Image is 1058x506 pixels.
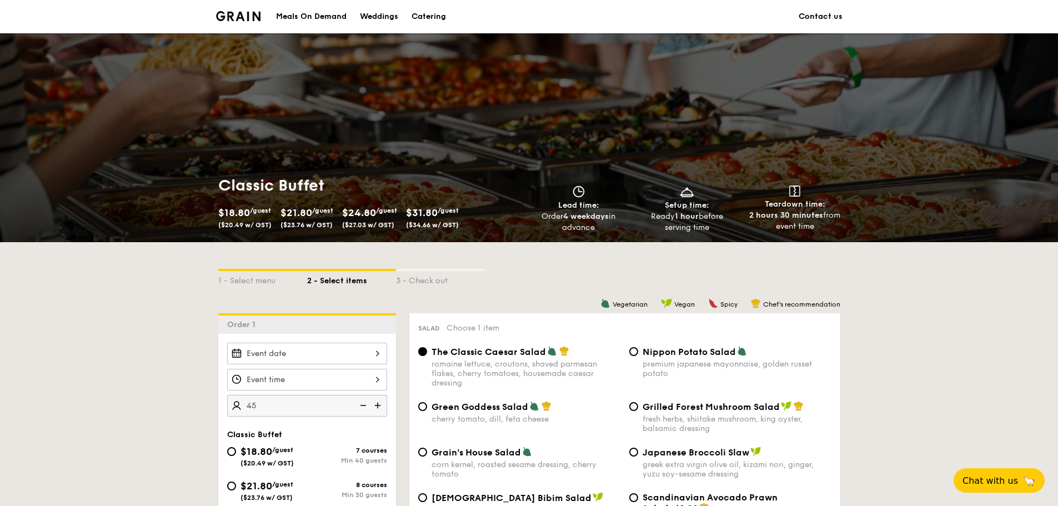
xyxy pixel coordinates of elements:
[218,271,307,287] div: 1 - Select menu
[342,221,394,229] span: ($27.03 w/ GST)
[665,201,709,210] span: Setup time:
[643,414,831,433] div: fresh herbs, shiitake mushroom, king oyster, balsamic dressing
[227,369,387,390] input: Event time
[679,186,695,198] img: icon-dish.430c3a2e.svg
[962,475,1018,486] span: Chat with us
[643,402,780,412] span: Grilled Forest Mushroom Salad
[218,207,250,219] span: $18.80
[529,401,539,411] img: icon-vegetarian.fe4039eb.svg
[558,201,599,210] span: Lead time:
[765,199,825,209] span: Teardown time:
[307,457,387,464] div: Min 40 guests
[432,447,521,458] span: Grain's House Salad
[447,323,499,333] span: Choose 1 item
[432,359,620,388] div: romaine lettuce, croutons, shaved parmesan flakes, cherry tomatoes, housemade caesar dressing
[763,300,840,308] span: Chef's recommendation
[737,346,747,356] img: icon-vegetarian.fe4039eb.svg
[593,492,604,502] img: icon-vegan.f8ff3823.svg
[280,207,312,219] span: $21.80
[749,211,823,220] strong: 2 hours 30 minutes
[613,300,648,308] span: Vegetarian
[307,481,387,489] div: 8 courses
[216,11,261,21] img: Grain
[637,211,736,233] div: Ready before serving time
[227,395,387,417] input: Number of guests
[547,346,557,356] img: icon-vegetarian.fe4039eb.svg
[629,493,638,502] input: Scandinavian Avocado Prawn Salad+$1.00[PERSON_NAME], [PERSON_NAME], [PERSON_NAME], red onion
[354,395,370,416] img: icon-reduce.1d2dbef1.svg
[342,207,376,219] span: $24.80
[312,207,333,214] span: /guest
[272,480,293,488] span: /guest
[307,447,387,454] div: 7 courses
[745,210,845,232] div: from event time
[227,343,387,364] input: Event date
[307,271,396,287] div: 2 - Select items
[570,186,587,198] img: icon-clock.2db775ea.svg
[406,221,459,229] span: ($34.66 w/ GST)
[240,459,294,467] span: ($20.49 w/ GST)
[240,445,272,458] span: $18.80
[1022,474,1036,487] span: 🦙
[629,402,638,411] input: Grilled Forest Mushroom Saladfresh herbs, shiitake mushroom, king oyster, balsamic dressing
[600,298,610,308] img: icon-vegetarian.fe4039eb.svg
[720,300,738,308] span: Spicy
[280,221,333,229] span: ($23.76 w/ GST)
[376,207,397,214] span: /guest
[272,446,293,454] span: /guest
[418,347,427,356] input: The Classic Caesar Saladromaine lettuce, croutons, shaved parmesan flakes, cherry tomatoes, house...
[218,221,272,229] span: ($20.49 w/ GST)
[708,298,718,308] img: icon-spicy.37a8142b.svg
[629,448,638,457] input: Japanese Broccoli Slawgreek extra virgin olive oil, kizami nori, ginger, yuzu soy-sesame dressing
[418,324,440,332] span: Salad
[643,460,831,479] div: greek extra virgin olive oil, kizami nori, ginger, yuzu soy-sesame dressing
[522,447,532,457] img: icon-vegetarian.fe4039eb.svg
[418,448,427,457] input: Grain's House Saladcorn kernel, roasted sesame dressing, cherry tomato
[563,212,609,221] strong: 4 weekdays
[438,207,459,214] span: /guest
[954,468,1045,493] button: Chat with us🦙
[432,347,546,357] span: The Classic Caesar Salad
[227,320,260,329] span: Order 1
[781,401,792,411] img: icon-vegan.f8ff3823.svg
[216,11,261,21] a: Logotype
[674,300,695,308] span: Vegan
[406,207,438,219] span: $31.80
[396,271,485,287] div: 3 - Check out
[370,395,387,416] img: icon-add.58712e84.svg
[751,298,761,308] img: icon-chef-hat.a58ddaea.svg
[643,347,736,357] span: Nippon Potato Salad
[750,447,761,457] img: icon-vegan.f8ff3823.svg
[432,493,591,503] span: [DEMOGRAPHIC_DATA] Bibim Salad
[227,430,282,439] span: Classic Buffet
[643,447,749,458] span: Japanese Broccoli Slaw
[661,298,672,308] img: icon-vegan.f8ff3823.svg
[432,414,620,424] div: cherry tomato, dill, feta cheese
[227,482,236,490] input: $21.80/guest($23.76 w/ GST)8 coursesMin 30 guests
[418,493,427,502] input: [DEMOGRAPHIC_DATA] Bibim Saladfive-spice tofu, shiitake mushroom, korean beansprout, spinach
[432,460,620,479] div: corn kernel, roasted sesame dressing, cherry tomato
[227,447,236,456] input: $18.80/guest($20.49 w/ GST)7 coursesMin 40 guests
[789,186,800,197] img: icon-teardown.65201eee.svg
[559,346,569,356] img: icon-chef-hat.a58ddaea.svg
[432,402,528,412] span: Green Goddess Salad
[418,402,427,411] input: Green Goddess Saladcherry tomato, dill, feta cheese
[794,401,804,411] img: icon-chef-hat.a58ddaea.svg
[250,207,271,214] span: /guest
[240,494,293,502] span: ($23.76 w/ GST)
[307,491,387,499] div: Min 30 guests
[240,480,272,492] span: $21.80
[541,401,551,411] img: icon-chef-hat.a58ddaea.svg
[529,211,629,233] div: Order in advance
[643,359,831,378] div: premium japanese mayonnaise, golden russet potato
[218,176,525,196] h1: Classic Buffet
[629,347,638,356] input: Nippon Potato Saladpremium japanese mayonnaise, golden russet potato
[675,212,699,221] strong: 1 hour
